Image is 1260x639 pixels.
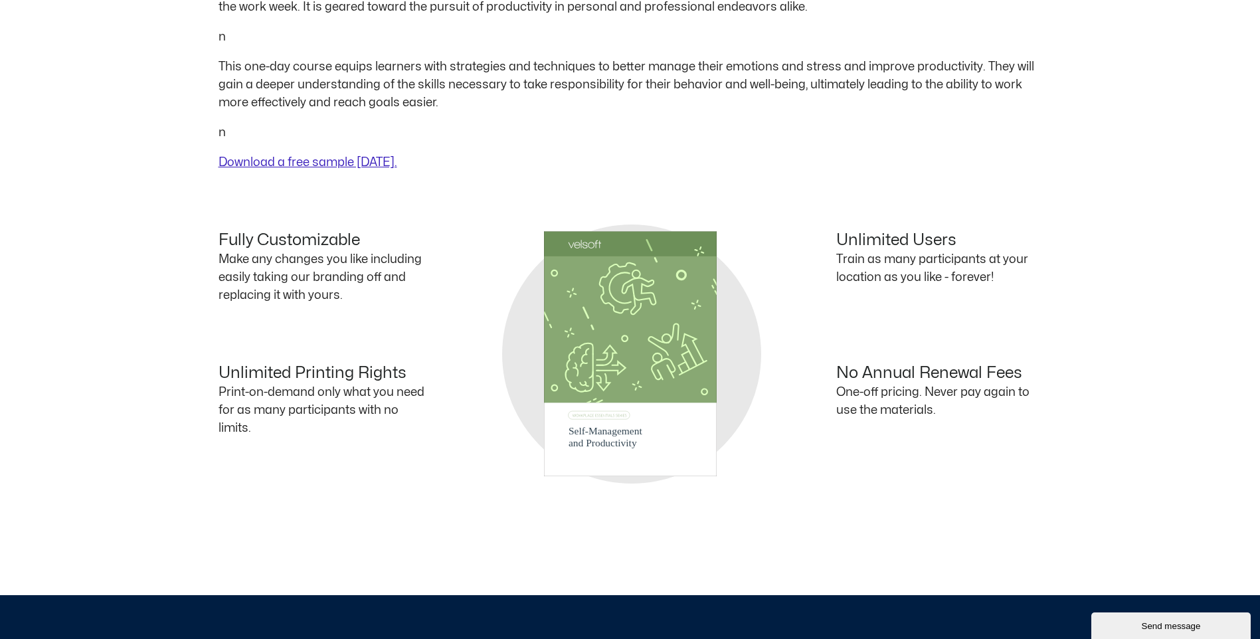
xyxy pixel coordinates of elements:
iframe: chat widget [1091,610,1253,639]
p: Print-on-demand only what you need for as many participants with no limits. [219,383,424,437]
p: Train as many participants at your location as you like - forever! [836,250,1042,286]
p: n [219,28,1042,46]
p: This one-day course equips learners with strategies and techniques to better manage their emotion... [219,58,1042,112]
p: One-off pricing. Never pay again to use the materials. [836,383,1042,419]
h4: Unlimited Users [836,231,1042,250]
h4: Unlimited Printing Rights [219,364,424,383]
h4: Fully Customizable [219,231,424,250]
p: n [219,124,1042,141]
a: Download a free sample [DATE]. [219,157,397,168]
p: Make any changes you like including easily taking our branding off and replacing it with yours. [219,250,424,304]
h4: No Annual Renewal Fees [836,364,1042,383]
